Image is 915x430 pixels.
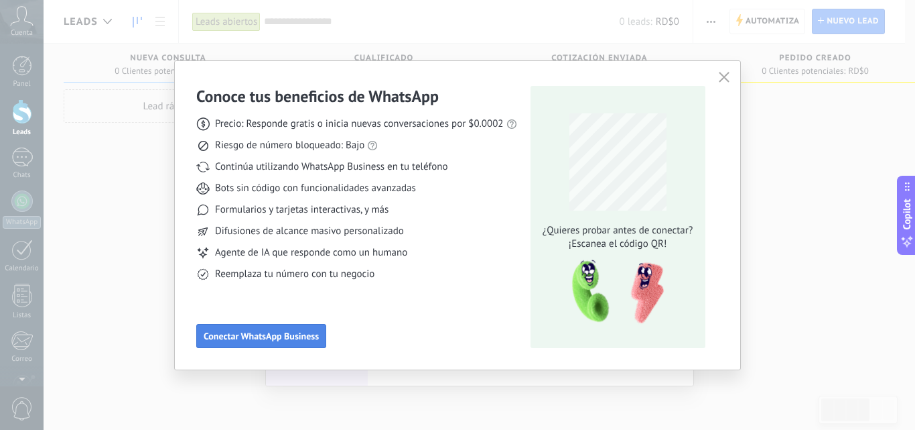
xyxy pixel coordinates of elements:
[204,331,319,341] span: Conectar WhatsApp Business
[539,224,697,237] span: ¿Quieres probar antes de conectar?
[196,86,439,107] h3: Conoce tus beneficios de WhatsApp
[215,246,407,260] span: Agente de IA que responde como un humano
[215,203,389,217] span: Formularios y tarjetas interactivas, y más
[539,237,697,251] span: ¡Escanea el código QR!
[215,268,374,281] span: Reemplaza tu número con tu negocio
[215,182,416,195] span: Bots sin código con funcionalidades avanzadas
[215,225,404,238] span: Difusiones de alcance masivo personalizado
[196,324,326,348] button: Conectar WhatsApp Business
[215,139,364,152] span: Riesgo de número bloqueado: Bajo
[900,199,914,229] span: Copilot
[215,117,504,131] span: Precio: Responde gratis o inicia nuevas conversaciones por $0.0002
[215,160,447,174] span: Continúa utilizando WhatsApp Business en tu teléfono
[561,256,666,328] img: qr-pic-1x.png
